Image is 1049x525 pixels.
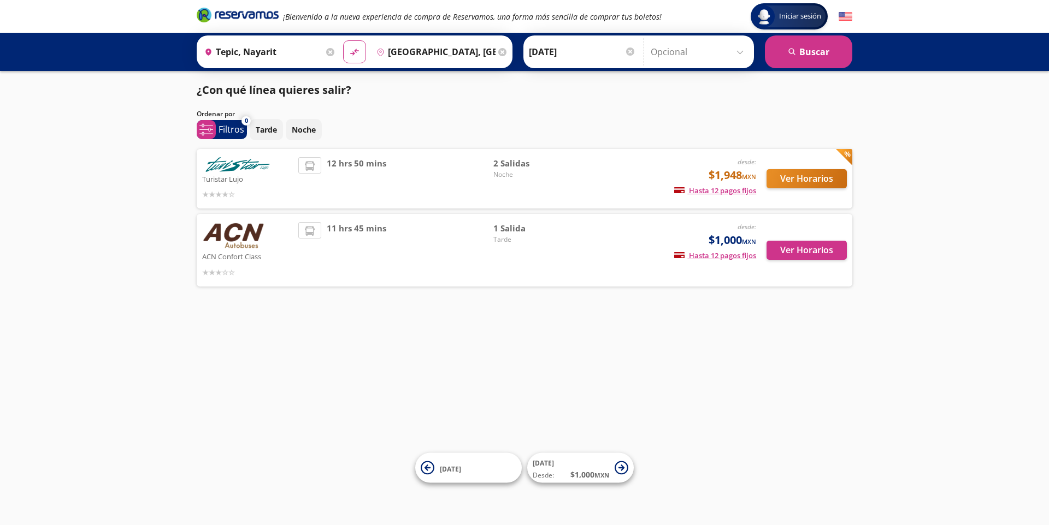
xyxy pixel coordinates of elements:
[197,7,279,26] a: Brand Logo
[709,232,756,248] span: $1,000
[738,222,756,231] em: desde:
[372,38,496,65] input: Buscar Destino
[651,38,749,65] input: Opcional
[493,235,570,244] span: Tarde
[738,157,756,166] em: desde:
[197,82,351,98] p: ¿Con qué línea quieres salir?
[440,464,461,473] span: [DATE]
[533,458,554,468] span: [DATE]
[839,10,852,23] button: English
[245,116,248,126] span: 0
[767,241,847,260] button: Ver Horarios
[767,169,847,188] button: Ver Horarios
[202,172,293,185] p: Turistar Lujo
[202,222,264,249] img: ACN Confort Class
[742,172,756,181] small: MXN
[202,249,293,262] p: ACN Confort Class
[202,157,273,172] img: Turistar Lujo
[594,471,609,479] small: MXN
[283,11,662,22] em: ¡Bienvenido a la nueva experiencia de compra de Reservamos, una forma más sencilla de comprar tus...
[493,170,570,180] span: Noche
[200,38,323,65] input: Buscar Origen
[286,119,322,140] button: Noche
[742,237,756,246] small: MXN
[327,157,386,200] span: 12 hrs 50 mins
[527,453,634,483] button: [DATE]Desde:$1,000MXN
[493,157,570,170] span: 2 Salidas
[674,250,756,260] span: Hasta 12 pagos fijos
[292,124,316,135] p: Noche
[415,453,522,483] button: [DATE]
[219,123,244,136] p: Filtros
[327,222,386,278] span: 11 hrs 45 mins
[775,11,826,22] span: Iniciar sesión
[765,35,852,68] button: Buscar
[197,7,279,23] i: Brand Logo
[570,469,609,480] span: $ 1,000
[197,109,235,119] p: Ordenar por
[256,124,277,135] p: Tarde
[533,470,554,480] span: Desde:
[493,222,570,235] span: 1 Salida
[529,38,636,65] input: Elegir Fecha
[709,167,756,183] span: $1,948
[250,119,283,140] button: Tarde
[674,186,756,195] span: Hasta 12 pagos fijos
[197,120,247,139] button: 0Filtros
